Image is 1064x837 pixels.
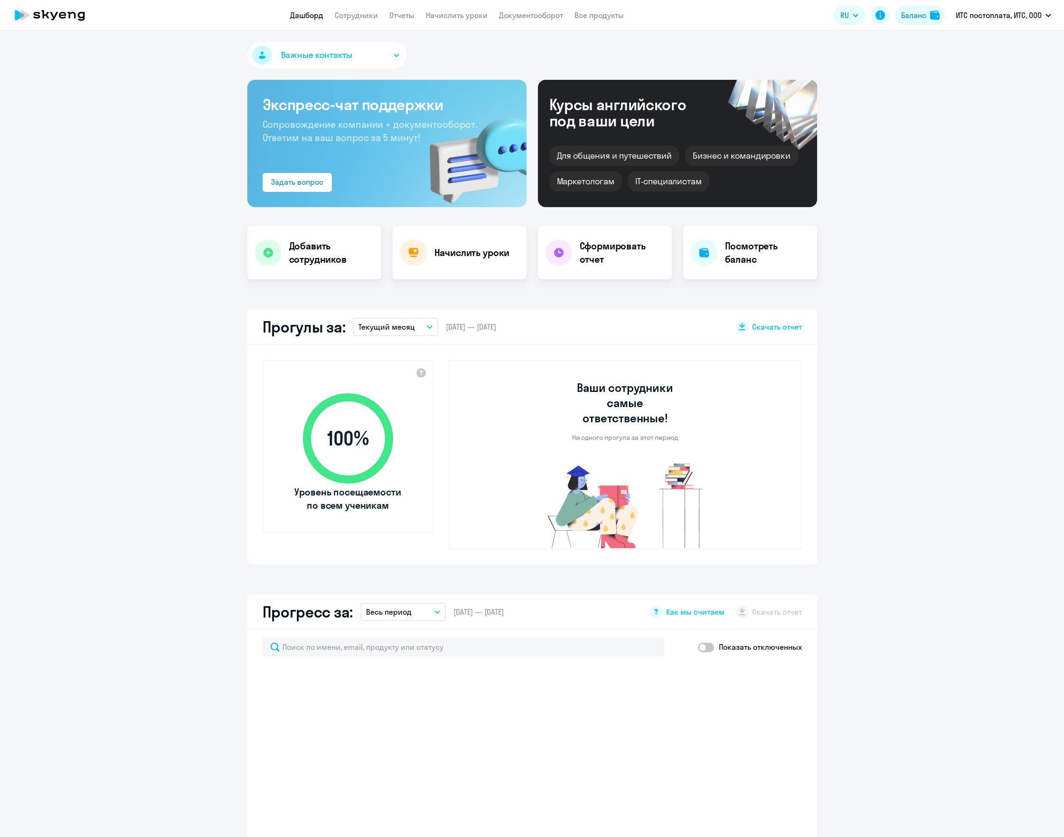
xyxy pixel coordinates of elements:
[453,607,504,617] span: [DATE] — [DATE]
[840,10,849,21] span: RU
[446,322,496,332] span: [DATE] — [DATE]
[580,239,664,266] h4: Сформировать отчет
[628,171,709,191] div: IT-специалистам
[290,10,323,20] a: Дашборд
[666,607,725,617] span: Как мы считаем
[293,485,403,512] span: Уровень посещаемости по всем ученикам
[281,49,352,61] span: Важные контакты
[263,637,664,656] input: Поиск по имени, email, продукту или статусу
[499,10,563,20] a: Документооборот
[572,433,678,442] p: Ни одного прогула за этот период
[335,10,378,20] a: Сотрудники
[247,42,407,68] button: Важные контакты
[263,317,346,336] h2: Прогулы за:
[549,171,622,191] div: Маркетологам
[895,6,945,25] button: Балансbalance
[564,380,686,426] h3: Ваши сотрудники самые ответственные!
[574,10,624,20] a: Все продукты
[530,461,720,548] img: no-truants
[263,602,353,621] h2: Прогресс за:
[353,318,438,336] button: Текущий месяц
[685,146,798,166] div: Бизнес и командировки
[956,10,1042,21] p: ИТС постоплата, ИТС, ООО
[293,427,403,450] span: 100 %
[752,322,802,332] span: Скачать отчет
[951,4,1056,27] button: ИТС постоплата, ИТС, ООО
[271,176,323,188] div: Задать вопрос
[360,603,446,621] button: Весь период
[389,10,414,20] a: Отчеты
[434,246,510,259] h4: Начислить уроки
[263,118,477,143] span: Сопровождение компании + документооборот. Ответим на ваш вопрос за 5 минут!
[834,6,865,25] button: RU
[930,10,940,20] img: balance
[719,641,802,653] p: Показать отключенных
[366,606,412,618] p: Весь период
[263,95,511,114] h3: Экспресс-чат поддержки
[549,96,712,129] div: Курсы английского под ваши цели
[358,321,415,333] p: Текущий месяц
[549,146,680,166] div: Для общения и путешествий
[416,100,527,207] img: bg-img
[289,239,374,266] h4: Добавить сотрудников
[426,10,488,20] a: Начислить уроки
[901,10,926,21] div: Баланс
[263,173,332,192] button: Задать вопрос
[725,239,810,266] h4: Посмотреть баланс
